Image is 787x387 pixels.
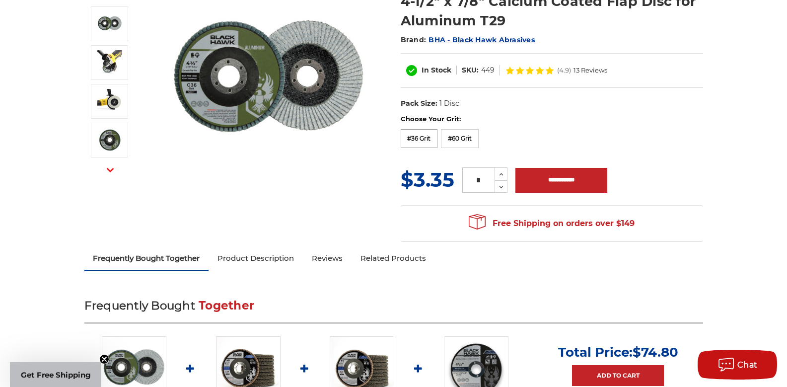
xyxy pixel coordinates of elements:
[557,67,571,74] span: (4.9)
[352,247,435,269] a: Related Products
[303,247,352,269] a: Reviews
[401,35,427,44] span: Brand:
[98,159,122,181] button: Next
[572,365,664,386] a: Add to Cart
[209,247,303,269] a: Product Description
[439,98,459,109] dd: 1 Disc
[401,98,437,109] dt: Pack Size:
[84,247,209,269] a: Frequently Bought Together
[97,89,122,114] img: Angle grinder disc for sanding aluminum
[401,167,454,192] span: $3.35
[10,362,101,387] div: Get Free ShippingClose teaser
[462,65,479,76] dt: SKU:
[97,50,122,75] img: Disc for grinding aluminum
[558,344,678,360] p: Total Price:
[21,370,91,380] span: Get Free Shipping
[199,299,254,312] span: Together
[97,128,122,153] img: Black Hawk Abrasives Aluminum Flap Disc
[737,360,758,370] span: Chat
[99,354,109,364] button: Close teaser
[633,344,678,360] span: $74.80
[97,11,122,36] img: BHA 4-1/2 Inch Flap Disc for Aluminum
[573,67,607,74] span: 13 Reviews
[84,299,195,312] span: Frequently Bought
[429,35,535,44] a: BHA - Black Hawk Abrasives
[481,65,495,76] dd: 449
[698,350,777,380] button: Chat
[422,66,451,75] span: In Stock
[401,114,703,124] label: Choose Your Grit:
[469,214,635,233] span: Free Shipping on orders over $149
